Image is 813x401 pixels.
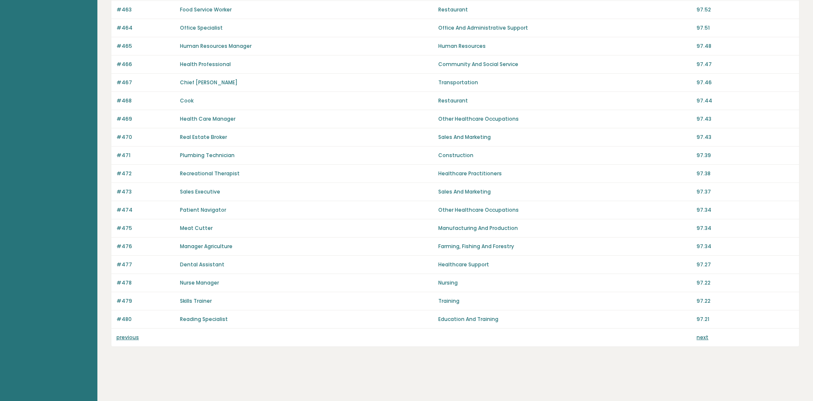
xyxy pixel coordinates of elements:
p: Healthcare Practitioners [438,170,691,177]
p: Transportation [438,79,691,86]
a: Nurse Manager [180,279,219,286]
a: Real Estate Broker [180,133,227,141]
p: Manufacturing And Production [438,224,691,232]
p: 97.39 [697,152,794,159]
p: Nursing [438,279,691,287]
a: Health Care Manager [180,115,235,122]
p: #466 [116,61,175,68]
p: #463 [116,6,175,14]
p: #478 [116,279,175,287]
p: 97.37 [697,188,794,196]
p: 97.52 [697,6,794,14]
p: Sales And Marketing [438,188,691,196]
p: #477 [116,261,175,268]
a: Skills Trainer [180,297,212,304]
p: 97.43 [697,115,794,123]
a: Cook [180,97,194,104]
p: 97.47 [697,61,794,68]
p: 97.21 [697,315,794,323]
a: next [697,334,708,341]
p: Other Healthcare Occupations [438,206,691,214]
p: #470 [116,133,175,141]
p: 97.46 [697,79,794,86]
a: Health Professional [180,61,231,68]
a: Sales Executive [180,188,220,195]
p: #480 [116,315,175,323]
p: #473 [116,188,175,196]
p: 97.48 [697,42,794,50]
p: Farming, Fishing And Forestry [438,243,691,250]
p: Sales And Marketing [438,133,691,141]
a: previous [116,334,139,341]
p: 97.27 [697,261,794,268]
a: Patient Navigator [180,206,226,213]
p: Office And Administrative Support [438,24,691,32]
p: #479 [116,297,175,305]
p: #468 [116,97,175,105]
p: #474 [116,206,175,214]
p: Restaurant [438,97,691,105]
p: 97.34 [697,224,794,232]
p: 97.43 [697,133,794,141]
p: Community And Social Service [438,61,691,68]
p: #465 [116,42,175,50]
a: Human Resources Manager [180,42,252,50]
a: Reading Specialist [180,315,228,323]
p: 97.22 [697,279,794,287]
a: Manager Agriculture [180,243,232,250]
a: Recreational Therapist [180,170,240,177]
p: 97.34 [697,243,794,250]
a: Food Service Worker [180,6,232,13]
p: #476 [116,243,175,250]
p: Healthcare Support [438,261,691,268]
p: 97.22 [697,297,794,305]
p: 97.51 [697,24,794,32]
p: 97.38 [697,170,794,177]
p: #467 [116,79,175,86]
p: Training [438,297,691,305]
p: 97.34 [697,206,794,214]
p: #464 [116,24,175,32]
p: #475 [116,224,175,232]
a: Plumbing Technician [180,152,235,159]
p: Education And Training [438,315,691,323]
a: Dental Assistant [180,261,224,268]
p: #471 [116,152,175,159]
p: #469 [116,115,175,123]
a: Meat Cutter [180,224,213,232]
a: Chief [PERSON_NAME] [180,79,238,86]
p: Human Resources [438,42,691,50]
p: 97.44 [697,97,794,105]
p: Construction [438,152,691,159]
p: #472 [116,170,175,177]
p: Restaurant [438,6,691,14]
p: Other Healthcare Occupations [438,115,691,123]
a: Office Specialist [180,24,223,31]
